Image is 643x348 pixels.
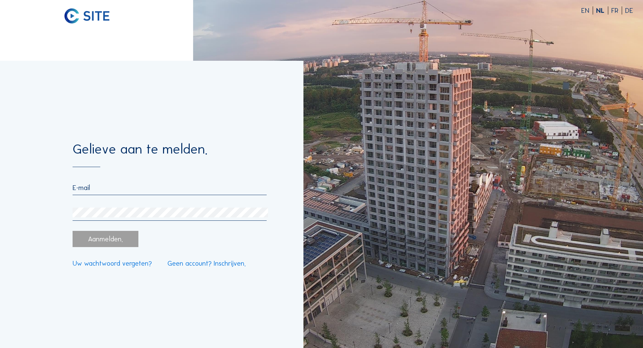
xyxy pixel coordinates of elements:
[611,7,622,14] div: FR
[581,7,593,14] div: EN
[167,260,246,267] a: Geen account? Inschrijven.
[625,7,633,14] div: DE
[73,142,266,167] div: Gelieve aan te melden.
[596,7,608,14] div: NL
[73,231,138,247] div: Aanmelden.
[73,184,266,192] input: E-mail
[64,8,109,24] img: C-SITE logo
[73,260,152,267] a: Uw wachtwoord vergeten?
